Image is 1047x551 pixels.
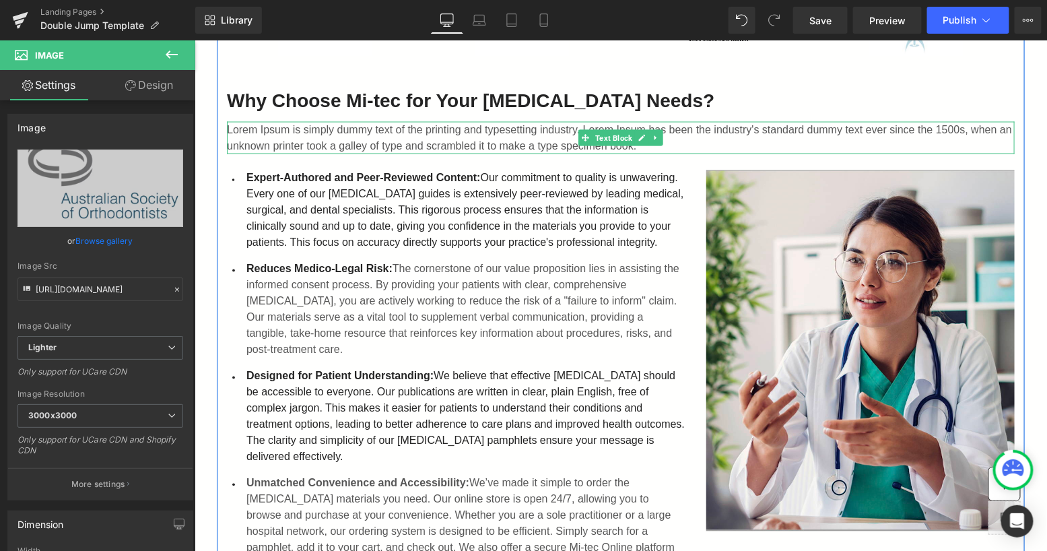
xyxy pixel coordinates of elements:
[398,90,440,106] span: Text Block
[463,7,496,34] a: Laptop
[18,389,183,399] div: Image Resolution
[496,7,528,34] a: Tablet
[528,7,560,34] a: Mobile
[729,7,755,34] button: Undo
[1015,7,1042,34] button: More
[71,478,125,490] p: More settings
[18,511,64,530] div: Dimension
[32,48,820,73] h2: Why Choose Mi-tec for Your [MEDICAL_DATA] Needs?
[28,410,77,420] b: 3000x3000
[8,468,193,500] button: More settings
[52,435,492,548] p: We’ve made it simple to order the [MEDICAL_DATA] materials you need. Our online store is open 24/...
[35,50,64,61] span: Image
[52,221,492,318] p: The cornerstone of our value proposition lies in assisting the informed consent process. By provi...
[1001,505,1034,538] div: Open Intercom Messenger
[927,7,1009,34] button: Publish
[40,20,144,31] span: Double Jump Template
[52,132,286,143] strong: Expert-Authored and Peer-Reviewed Content:
[809,13,832,28] span: Save
[52,437,275,449] strong: Unmatched Convenience and Accessibility:
[221,14,252,26] span: Library
[100,70,198,100] a: Design
[40,7,195,18] a: Landing Pages
[28,342,57,352] b: Lighter
[18,434,183,465] div: Only support for UCare CDN and Shopify CDN
[18,278,183,301] input: Link
[195,7,262,34] a: New Library
[18,234,183,248] div: or
[431,7,463,34] a: Desktop
[761,7,788,34] button: Redo
[869,13,906,28] span: Preview
[52,330,239,342] strong: Designed for Patient Understanding:
[853,7,922,34] a: Preview
[52,132,489,208] font: Our commitment to quality is unwavering. Every one of our [MEDICAL_DATA] guides is extensively pe...
[18,321,183,331] div: Image Quality
[76,229,133,253] a: Browse gallery
[52,223,198,234] span: Reduces Medico-Legal Risk:
[943,15,977,26] span: Publish
[18,115,46,133] div: Image
[454,90,469,106] a: Expand / Collapse
[18,366,183,386] div: Only support for UCare CDN
[52,330,490,422] font: We believe that effective [MEDICAL_DATA] should be accessible to everyone. Our publications are w...
[18,261,183,271] div: Image Src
